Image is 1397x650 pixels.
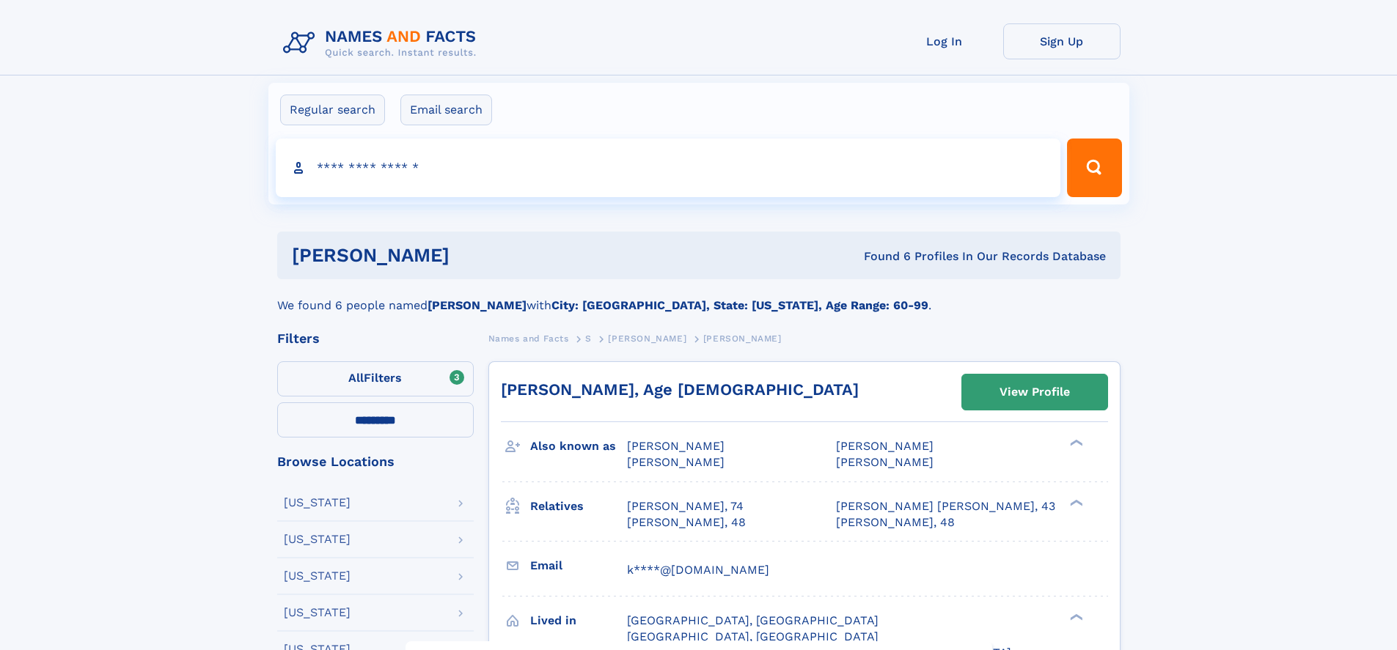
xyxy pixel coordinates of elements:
[836,455,934,469] span: [PERSON_NAME]
[627,613,879,627] span: [GEOGRAPHIC_DATA], [GEOGRAPHIC_DATA]
[585,329,592,347] a: S
[277,455,474,468] div: Browse Locations
[627,439,725,453] span: [PERSON_NAME]
[277,332,474,345] div: Filters
[277,361,474,396] label: Filters
[608,333,686,344] span: [PERSON_NAME]
[348,371,364,385] span: All
[1003,23,1121,59] a: Sign Up
[1066,612,1084,621] div: ❯
[530,494,627,519] h3: Relatives
[1066,498,1084,507] div: ❯
[551,298,928,312] b: City: [GEOGRAPHIC_DATA], State: [US_STATE], Age Range: 60-99
[488,329,569,347] a: Names and Facts
[530,608,627,633] h3: Lived in
[530,434,627,459] h3: Also known as
[277,279,1121,314] div: We found 6 people named with .
[608,329,686,347] a: [PERSON_NAME]
[627,514,746,531] a: [PERSON_NAME], 48
[656,248,1106,265] div: Found 6 Profiles In Our Records Database
[836,498,1055,514] a: [PERSON_NAME] [PERSON_NAME], 43
[1066,438,1084,448] div: ❯
[280,95,385,125] label: Regular search
[530,553,627,578] h3: Email
[962,374,1107,410] a: View Profile
[585,333,592,344] span: S
[284,607,351,618] div: [US_STATE]
[292,246,657,265] h1: [PERSON_NAME]
[703,333,782,344] span: [PERSON_NAME]
[277,23,488,63] img: Logo Names and Facts
[886,23,1003,59] a: Log In
[400,95,492,125] label: Email search
[284,533,351,545] div: [US_STATE]
[627,629,879,643] span: [GEOGRAPHIC_DATA], [GEOGRAPHIC_DATA]
[276,139,1061,197] input: search input
[284,497,351,509] div: [US_STATE]
[836,439,934,453] span: [PERSON_NAME]
[1067,139,1121,197] button: Search Button
[428,298,527,312] b: [PERSON_NAME]
[284,570,351,582] div: [US_STATE]
[627,455,725,469] span: [PERSON_NAME]
[627,498,744,514] a: [PERSON_NAME], 74
[836,514,955,531] a: [PERSON_NAME], 48
[501,380,859,399] a: [PERSON_NAME], Age [DEMOGRAPHIC_DATA]
[1000,375,1070,409] div: View Profile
